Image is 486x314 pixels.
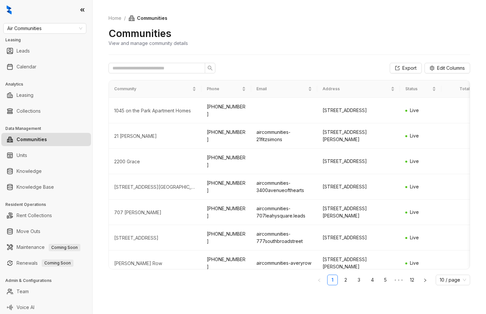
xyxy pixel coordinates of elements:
[1,89,91,102] li: Leasing
[410,184,419,189] span: Live
[256,86,307,92] span: Email
[1,133,91,146] li: Communities
[390,63,422,73] button: Export
[201,80,251,98] th: Phone
[5,81,92,87] h3: Analytics
[420,275,430,285] button: right
[1,285,91,298] li: Team
[251,225,317,251] td: aircommunities-777southbroadstreet
[201,200,251,225] td: [PHONE_NUMBER]
[114,86,191,92] span: Community
[201,98,251,123] td: [PHONE_NUMBER]
[424,63,470,73] button: Edit Columns
[410,235,419,240] span: Live
[17,89,33,102] a: Leasing
[1,180,91,194] li: Knowledge Base
[251,174,317,200] td: aircommunities-3400avenueofthearts
[17,133,47,146] a: Communities
[410,107,419,113] span: Live
[405,86,431,92] span: Status
[1,241,91,254] li: Maintenance
[410,158,419,164] span: Live
[327,275,338,285] li: 1
[201,149,251,174] td: [PHONE_NUMBER]
[17,209,52,222] a: Rent Collections
[340,275,351,285] li: 2
[393,275,404,285] li: Next 5 Pages
[367,275,377,285] a: 4
[393,275,404,285] span: •••
[328,275,337,285] a: 1
[207,86,241,92] span: Phone
[114,235,196,241] div: 777 South Broad Street
[410,133,419,138] span: Live
[423,278,427,282] span: right
[201,225,251,251] td: [PHONE_NUMBER]
[201,251,251,276] td: [PHONE_NUMBER]
[436,275,470,285] div: Page Size
[314,275,325,285] button: left
[17,301,34,314] a: Voice AI
[42,259,73,267] span: Coming Soon
[317,278,321,282] span: left
[17,180,54,194] a: Knowledge Base
[1,165,91,178] li: Knowledge
[420,275,430,285] li: Next Page
[251,123,317,149] td: aircommunities-21fitzsimons
[114,107,196,114] div: 1045 on the Park Apartment Homes
[114,184,196,190] div: 3400 Avenue of the Arts
[1,44,91,58] li: Leads
[17,225,40,238] a: Move Outs
[17,44,30,58] a: Leads
[5,278,92,284] h3: Admin & Configurations
[447,86,480,92] span: Total Units
[395,66,400,70] span: export
[49,244,80,251] span: Coming Soon
[380,275,390,285] a: 5
[1,225,91,238] li: Move Outs
[109,80,201,98] th: Community
[207,65,213,71] span: search
[5,202,92,208] h3: Resident Operations
[128,15,167,22] span: Communities
[440,275,466,285] span: 10 / page
[17,60,36,73] a: Calendar
[1,149,91,162] li: Units
[114,209,196,216] div: 707 Leahy
[317,174,400,200] td: [STREET_ADDRESS]
[323,86,389,92] span: Address
[1,60,91,73] li: Calendar
[5,37,92,43] h3: Leasing
[201,123,251,149] td: [PHONE_NUMBER]
[430,66,434,70] span: setting
[17,285,29,298] a: Team
[317,251,400,276] td: [STREET_ADDRESS][PERSON_NAME]
[402,64,417,72] span: Export
[410,260,419,266] span: Live
[17,256,73,270] a: RenewalsComing Soon
[251,200,317,225] td: aircommunities-707leahysquare.leads
[380,275,391,285] li: 5
[407,275,417,285] a: 12
[201,174,251,200] td: [PHONE_NUMBER]
[354,275,364,285] a: 3
[17,104,41,118] a: Collections
[1,104,91,118] li: Collections
[317,225,400,251] td: [STREET_ADDRESS]
[341,275,351,285] a: 2
[410,209,419,215] span: Live
[7,5,12,15] img: logo
[314,275,325,285] li: Previous Page
[1,209,91,222] li: Rent Collections
[317,98,400,123] td: [STREET_ADDRESS]
[251,80,317,98] th: Email
[114,158,196,165] div: 2200 Grace
[317,123,400,149] td: [STREET_ADDRESS][PERSON_NAME]
[7,23,82,33] span: Air Communities
[107,15,123,22] a: Home
[1,256,91,270] li: Renewals
[400,80,441,98] th: Status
